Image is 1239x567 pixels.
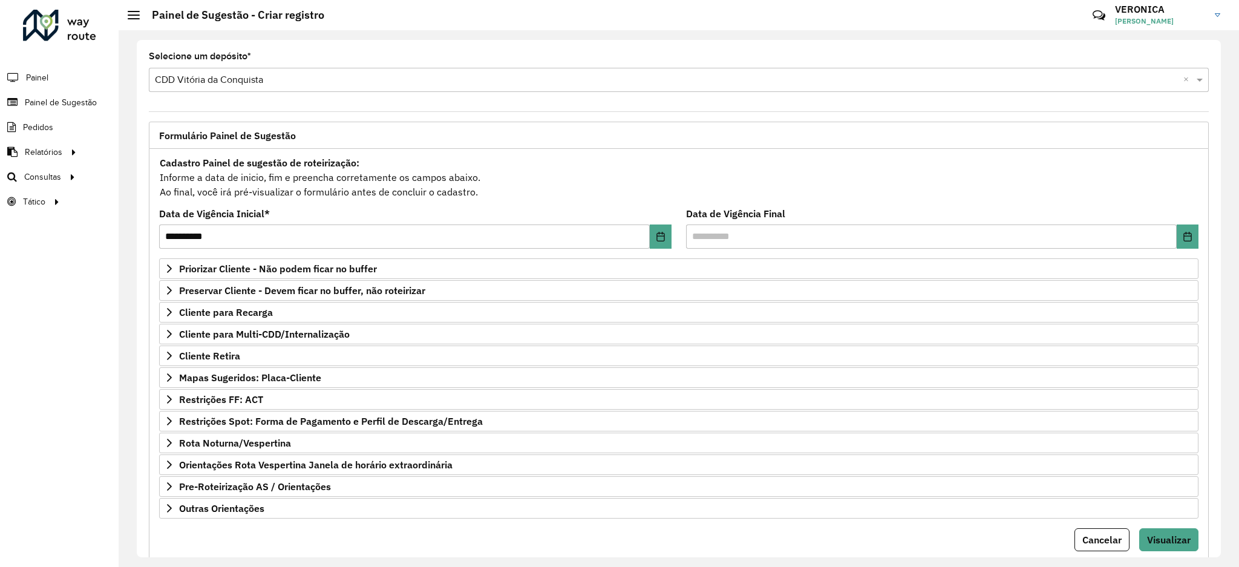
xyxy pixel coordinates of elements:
[159,433,1198,453] a: Rota Noturna/Vespertina
[179,482,331,491] span: Pre-Roteirização AS / Orientações
[159,411,1198,431] a: Restrições Spot: Forma de Pagamento e Perfil de Descarga/Entrega
[159,454,1198,475] a: Orientações Rota Vespertina Janela de horário extraordinária
[159,324,1198,344] a: Cliente para Multi-CDD/Internalização
[25,96,97,109] span: Painel de Sugestão
[24,171,61,183] span: Consultas
[1082,534,1122,546] span: Cancelar
[159,131,296,140] span: Formulário Painel de Sugestão
[1183,73,1194,87] span: Clear all
[179,286,425,295] span: Preservar Cliente - Devem ficar no buffer, não roteirizar
[159,155,1198,200] div: Informe a data de inicio, fim e preencha corretamente os campos abaixo. Ao final, você irá pré-vi...
[160,157,359,169] strong: Cadastro Painel de sugestão de roteirização:
[179,395,263,404] span: Restrições FF: ACT
[1177,225,1198,249] button: Choose Date
[159,258,1198,279] a: Priorizar Cliente - Não podem ficar no buffer
[159,367,1198,388] a: Mapas Sugeridos: Placa-Cliente
[179,329,350,339] span: Cliente para Multi-CDD/Internalização
[650,225,672,249] button: Choose Date
[159,476,1198,497] a: Pre-Roteirização AS / Orientações
[159,302,1198,323] a: Cliente para Recarga
[686,206,785,221] label: Data de Vigência Final
[25,146,62,159] span: Relatórios
[159,389,1198,410] a: Restrições FF: ACT
[179,503,264,513] span: Outras Orientações
[159,346,1198,366] a: Cliente Retira
[179,373,321,382] span: Mapas Sugeridos: Placa-Cliente
[159,206,270,221] label: Data de Vigência Inicial
[149,49,251,64] label: Selecione um depósito
[1139,528,1198,551] button: Visualizar
[179,351,240,361] span: Cliente Retira
[179,416,483,426] span: Restrições Spot: Forma de Pagamento e Perfil de Descarga/Entrega
[1147,534,1191,546] span: Visualizar
[23,121,53,134] span: Pedidos
[26,71,48,84] span: Painel
[23,195,45,208] span: Tático
[179,438,291,448] span: Rota Noturna/Vespertina
[179,307,273,317] span: Cliente para Recarga
[1115,16,1206,27] span: [PERSON_NAME]
[1115,4,1206,15] h3: VERONICA
[1086,2,1112,28] a: Contato Rápido
[159,498,1198,519] a: Outras Orientações
[179,264,377,274] span: Priorizar Cliente - Não podem ficar no buffer
[159,280,1198,301] a: Preservar Cliente - Devem ficar no buffer, não roteirizar
[140,8,324,22] h2: Painel de Sugestão - Criar registro
[1074,528,1129,551] button: Cancelar
[179,460,453,470] span: Orientações Rota Vespertina Janela de horário extraordinária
